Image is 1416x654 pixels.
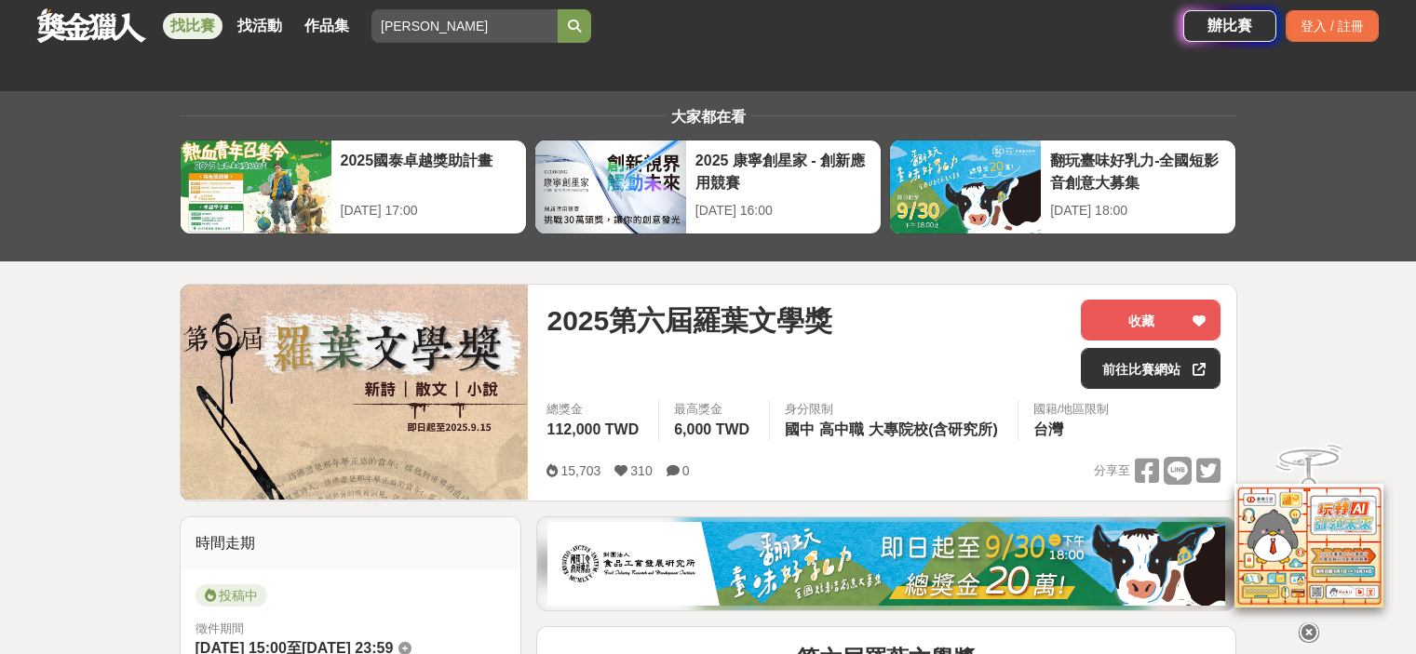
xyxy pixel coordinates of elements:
span: 徵件期間 [196,621,244,635]
img: 1c81a89c-c1b3-4fd6-9c6e-7d29d79abef5.jpg [547,522,1225,606]
span: 大專院校(含研究所) [869,421,998,437]
div: 2025國泰卓越獎助計畫 [341,150,517,192]
div: 2025 康寧創星家 - 創新應用競賽 [695,150,871,192]
span: 高中職 [819,421,864,437]
span: 分享至 [1094,457,1130,485]
span: 總獎金 [546,400,643,419]
a: 找活動 [230,13,290,39]
input: 2025 反詐視界—全國影片競賽 [371,9,558,43]
img: Cover Image [181,285,529,500]
span: 0 [682,463,690,478]
div: 國籍/地區限制 [1033,400,1110,419]
div: 時間走期 [181,517,521,569]
div: [DATE] 16:00 [695,201,871,220]
a: 前往比賽網站 [1081,348,1220,389]
span: 15,703 [560,463,600,478]
button: 收藏 [1081,300,1220,340]
span: 6,000 TWD [674,421,749,437]
span: 台灣 [1033,421,1063,437]
a: 翻玩臺味好乳力-全國短影音創意大募集[DATE] 18:00 [889,140,1236,234]
div: [DATE] 17:00 [341,201,517,220]
div: 身分限制 [785,400,1003,419]
div: 登入 / 註冊 [1286,10,1379,42]
a: 作品集 [297,13,357,39]
a: 找比賽 [163,13,223,39]
span: 112,000 TWD [546,421,639,437]
div: 翻玩臺味好乳力-全國短影音創意大募集 [1050,150,1226,192]
span: 最高獎金 [674,400,754,419]
span: 投稿中 [196,584,267,607]
span: 2025第六屆羅葉文學獎 [546,300,832,341]
span: 大家都在看 [667,109,750,125]
span: 310 [630,463,652,478]
span: 國中 [785,421,815,437]
div: [DATE] 18:00 [1050,201,1226,220]
img: d2146d9a-e6f6-4337-9592-8cefde37ba6b.png [1234,481,1383,605]
a: 2025 康寧創星家 - 創新應用競賽[DATE] 16:00 [534,140,882,234]
a: 辦比賽 [1183,10,1276,42]
a: 2025國泰卓越獎助計畫[DATE] 17:00 [180,140,527,234]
